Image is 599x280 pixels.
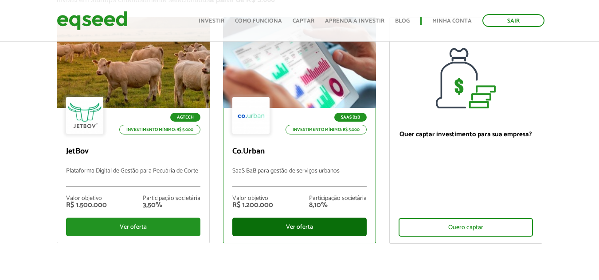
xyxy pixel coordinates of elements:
div: Participação societária [309,196,367,202]
a: Blog [395,18,410,24]
div: Ver oferta [66,218,200,236]
a: Sair [482,14,544,27]
p: Co.Urban [232,147,367,157]
p: SaaS B2B [334,113,367,122]
p: Plataforma Digital de Gestão para Pecuária de Corte [66,168,200,187]
div: 3,50% [143,202,200,209]
div: Valor objetivo [232,196,273,202]
a: Investir [199,18,224,24]
img: EqSeed [57,9,128,32]
p: Agtech [170,113,200,122]
a: Como funciona [235,18,282,24]
div: Ver oferta [232,218,367,236]
a: SaaS B2B Investimento mínimo: R$ 5.000 Co.Urban SaaS B2B para gestão de serviços urbanos Valor ob... [223,17,376,243]
p: SaaS B2B para gestão de serviços urbanos [232,168,367,187]
a: Minha conta [432,18,472,24]
div: 8,10% [309,202,367,209]
a: Aprenda a investir [325,18,384,24]
p: Investimento mínimo: R$ 5.000 [119,125,200,134]
div: Participação societária [143,196,200,202]
p: JetBov [66,147,200,157]
a: Quer captar investimento para sua empresa? Quero captar [389,17,542,244]
div: Quero captar [399,218,533,237]
p: Quer captar investimento para sua empresa? [399,130,533,138]
div: R$ 1.500.000 [66,202,107,209]
a: Agtech Investimento mínimo: R$ 5.000 JetBov Plataforma Digital de Gestão para Pecuária de Corte V... [57,17,210,243]
a: Captar [293,18,314,24]
div: R$ 1.200.000 [232,202,273,209]
div: Valor objetivo [66,196,107,202]
p: Investimento mínimo: R$ 5.000 [286,125,367,134]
